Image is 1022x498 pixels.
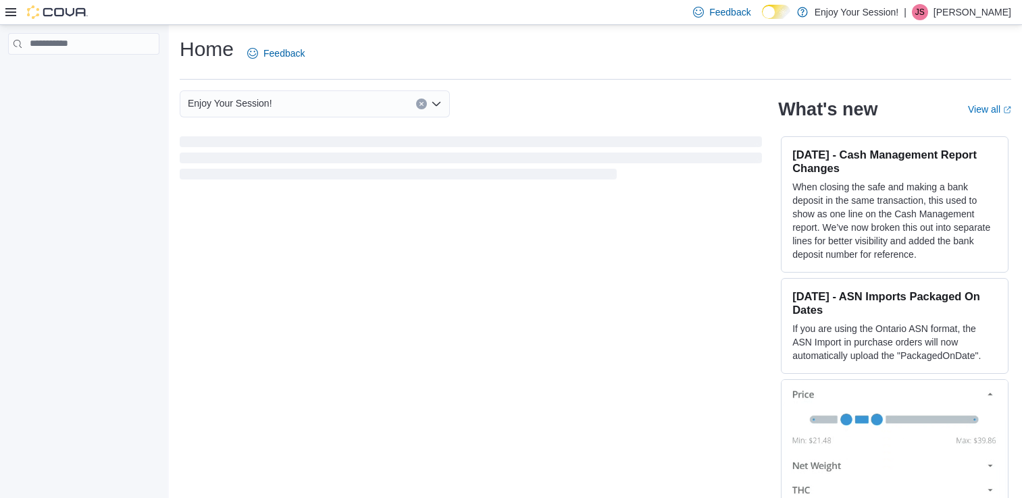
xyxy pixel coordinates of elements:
input: Dark Mode [762,5,790,19]
h3: [DATE] - Cash Management Report Changes [792,148,997,175]
a: Feedback [242,40,310,67]
h2: What's new [778,99,877,120]
nav: Complex example [8,57,159,90]
p: [PERSON_NAME] [934,4,1011,20]
h1: Home [180,36,234,63]
h3: [DATE] - ASN Imports Packaged On Dates [792,289,997,316]
span: Loading [180,139,762,182]
p: | [904,4,906,20]
p: When closing the safe and making a bank deposit in the same transaction, this used to show as one... [792,180,997,261]
p: Enjoy Your Session! [815,4,899,20]
img: Cova [27,5,88,19]
p: If you are using the Ontario ASN format, the ASN Import in purchase orders will now automatically... [792,322,997,362]
button: Open list of options [431,99,442,109]
span: Feedback [709,5,750,19]
div: Jason Simick [912,4,928,20]
button: Clear input [416,99,427,109]
span: JS [915,4,925,20]
span: Feedback [263,47,305,60]
a: View allExternal link [968,104,1011,115]
span: Enjoy Your Session! [188,95,272,111]
svg: External link [1003,106,1011,114]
